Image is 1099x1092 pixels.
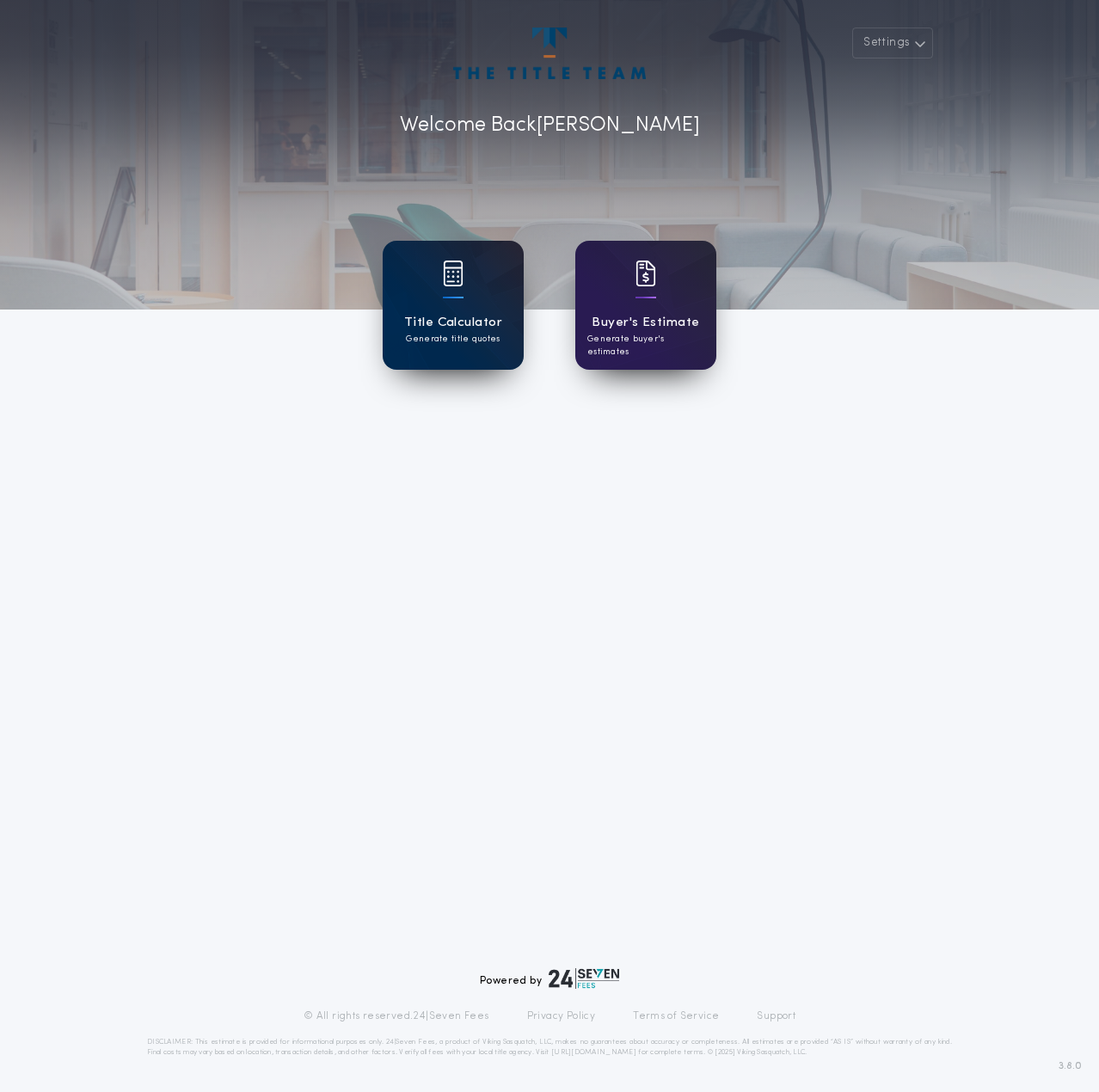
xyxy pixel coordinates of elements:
[757,1009,795,1023] a: Support
[400,110,700,141] p: Welcome Back [PERSON_NAME]
[633,1009,719,1023] a: Terms of Service
[480,968,619,989] div: Powered by
[527,1009,596,1023] a: Privacy Policy
[575,241,716,370] a: card iconBuyer's EstimateGenerate buyer's estimates
[443,261,464,286] img: card icon
[406,333,500,346] p: Generate title quotes
[1059,1058,1082,1074] span: 3.8.0
[592,313,699,333] h1: Buyer's Estimate
[453,28,646,79] img: account-logo
[404,313,502,333] h1: Title Calculator
[304,1009,489,1023] p: © All rights reserved. 24|Seven Fees
[383,241,524,370] a: card iconTitle CalculatorGenerate title quotes
[549,968,619,989] img: logo
[147,1037,952,1058] p: DISCLAIMER: This estimate is provided for informational purposes only. 24|Seven Fees, a product o...
[587,333,704,359] p: Generate buyer's estimates
[852,28,933,58] button: Settings
[635,261,656,286] img: card icon
[551,1049,636,1056] a: [URL][DOMAIN_NAME]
